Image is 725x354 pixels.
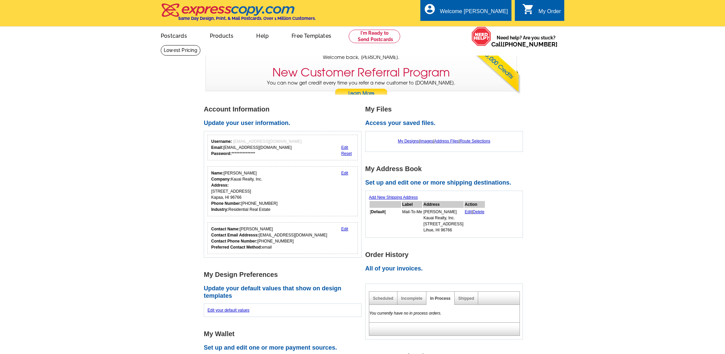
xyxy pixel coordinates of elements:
[204,344,365,352] h2: Set up and edit one or more payment sources.
[423,201,464,208] th: Address
[204,120,365,127] h2: Update your user information.
[211,227,240,231] strong: Contact Name:
[398,139,419,143] a: My Designs
[503,41,558,48] a: [PHONE_NUMBER]
[211,151,232,156] strong: Password:
[365,179,527,187] h2: Set up and edit one or more shipping destinations.
[464,208,485,233] td: |
[211,171,224,175] strong: Name:
[402,208,422,233] td: Mail-To-Me
[473,210,485,214] a: Delete
[233,139,301,144] span: [EMAIL_ADDRESS][DOMAIN_NAME]
[211,183,229,188] strong: Address:
[161,8,316,21] a: Same Day Design, Print, & Mail Postcards. Over 1 Million Customers.
[424,3,436,15] i: account_circle
[178,16,316,21] h4: Same Day Design, Print, & Mail Postcards. Over 1 Million Customers.
[369,311,442,316] em: You currently have no in process orders.
[211,239,257,244] strong: Contact Phone Number:
[211,145,223,150] strong: Email:
[491,34,561,48] span: Need help? Are you stuck?
[522,7,561,16] a: shopping_cart My Order
[211,170,277,213] div: [PERSON_NAME] Kauai Realty, Inc. [STREET_ADDRESS] Kapaa, HI 96766 [PHONE_NUMBER] Residential Real...
[207,135,358,160] div: Your login information.
[341,171,348,175] a: Edit
[365,120,527,127] h2: Access your saved files.
[370,208,401,233] td: [ ]
[522,3,534,15] i: shopping_cart
[207,166,358,216] div: Your personal details.
[204,330,365,337] h1: My Wallet
[371,210,385,214] b: Default
[401,296,422,301] a: Incomplete
[402,201,422,208] th: Label
[458,296,474,301] a: Shipped
[211,233,259,237] strong: Contact Email Addresss:
[211,226,327,250] div: [PERSON_NAME] [EMAIL_ADDRESS][DOMAIN_NAME] [PHONE_NUMBER] email
[207,222,358,254] div: Who should we contact regarding order issues?
[204,271,365,278] h1: My Design Preferences
[341,145,348,150] a: Edit
[199,27,244,43] a: Products
[434,139,459,143] a: Address Files
[335,89,388,99] a: Learn More
[323,54,399,61] span: Welcome back, [PERSON_NAME].
[369,135,519,148] div: | | |
[281,27,342,43] a: Free Templates
[204,106,365,113] h1: Account Information
[341,151,352,156] a: Reset
[538,8,561,18] div: My Order
[369,195,418,200] a: Add New Shipping Address
[206,79,517,99] p: You can now get credit every time you refer a new customer to [DOMAIN_NAME].
[211,207,228,212] strong: Industry:
[423,208,464,233] td: [PERSON_NAME] Kauai Realty, Inc. [STREET_ADDRESS] Lihue, HI 96766
[211,177,231,182] strong: Company:
[440,8,508,18] div: Welcome [PERSON_NAME]
[365,265,527,272] h2: All of your invoices.
[420,139,433,143] a: Images
[460,139,490,143] a: Route Selections
[211,139,232,144] strong: Username:
[211,201,241,206] strong: Phone Number:
[471,27,491,46] img: help
[491,41,558,48] span: Call
[365,165,527,172] h1: My Address Book
[341,227,348,231] a: Edit
[207,308,250,313] a: Edit your default values
[373,296,393,301] a: Scheduled
[150,27,198,43] a: Postcards
[365,106,527,113] h1: My Files
[211,245,262,250] strong: Preferred Contact Method:
[245,27,279,43] a: Help
[365,251,527,258] h1: Order History
[272,66,450,79] h3: New Customer Referral Program
[465,210,472,214] a: Edit
[464,201,485,208] th: Action
[430,296,451,301] a: In Process
[204,285,365,299] h2: Update your default values that show on design templates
